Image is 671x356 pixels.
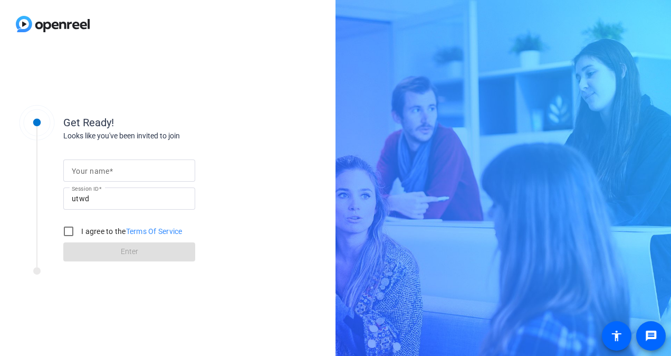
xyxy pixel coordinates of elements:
mat-icon: message [645,330,657,342]
div: Looks like you've been invited to join [63,130,274,142]
mat-label: Your name [72,167,109,175]
a: Terms Of Service [126,227,183,236]
mat-icon: accessibility [610,330,623,342]
div: Get Ready! [63,115,274,130]
mat-label: Session ID [72,185,99,192]
label: I agree to the [79,226,183,237]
